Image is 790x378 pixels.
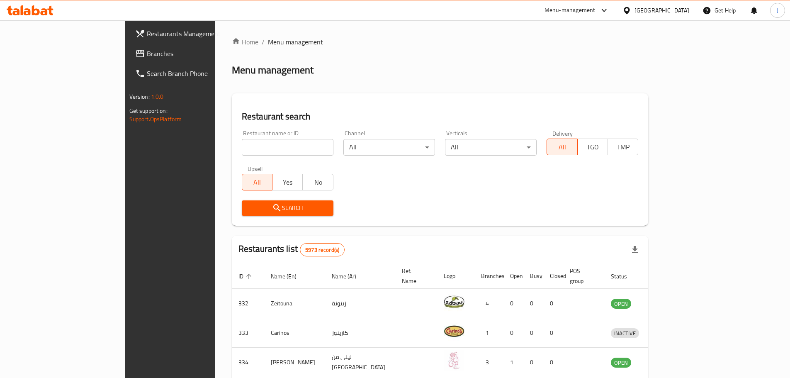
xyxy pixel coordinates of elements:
td: ليلى من [GEOGRAPHIC_DATA] [325,348,395,377]
th: Logo [437,263,474,289]
span: Menu management [268,37,323,47]
img: Carinos [444,321,464,341]
span: TMP [611,141,635,153]
td: [PERSON_NAME] [264,348,325,377]
a: Search Branch Phone [129,63,257,83]
div: All [445,139,537,156]
label: Upsell [248,166,263,171]
td: 4 [474,289,503,318]
span: J [777,6,778,15]
input: Search for restaurant name or ID.. [242,139,333,156]
a: Support.OpsPlatform [129,114,182,124]
div: Menu-management [544,5,596,15]
span: POS group [570,266,594,286]
span: Search Branch Phone [147,68,250,78]
td: 0 [523,318,543,348]
span: All [246,176,269,188]
td: زيتونة [325,289,395,318]
h2: Menu management [232,63,314,77]
span: Name (En) [271,271,307,281]
span: Version: [129,91,150,102]
td: 0 [503,289,523,318]
span: Yes [276,176,299,188]
span: 5973 record(s) [300,246,344,254]
div: Export file [625,240,645,260]
span: Restaurants Management [147,29,250,39]
div: All [343,139,435,156]
button: All [242,174,272,190]
th: Closed [543,263,563,289]
img: Leila Min Lebnan [444,350,464,371]
button: TMP [608,139,638,155]
h2: Restaurants list [238,243,345,256]
th: Open [503,263,523,289]
td: 0 [523,348,543,377]
label: Delivery [552,130,573,136]
div: OPEN [611,358,631,368]
span: Branches [147,49,250,59]
span: Ref. Name [402,266,427,286]
li: / [262,37,265,47]
img: Zeitouna [444,291,464,312]
td: 0 [503,318,523,348]
button: TGO [577,139,608,155]
td: Zeitouna [264,289,325,318]
td: 0 [543,289,563,318]
span: OPEN [611,358,631,368]
span: INACTIVE [611,329,639,338]
td: 0 [523,289,543,318]
td: 1 [474,318,503,348]
td: 3 [474,348,503,377]
button: Search [242,200,333,216]
nav: breadcrumb [232,37,649,47]
span: Get support on: [129,105,168,116]
td: Carinos [264,318,325,348]
div: [GEOGRAPHIC_DATA] [634,6,689,15]
a: Branches [129,44,257,63]
a: Restaurants Management [129,24,257,44]
td: 1 [503,348,523,377]
button: No [302,174,333,190]
span: No [306,176,330,188]
span: Status [611,271,638,281]
td: كارينوز [325,318,395,348]
span: TGO [581,141,605,153]
span: Name (Ar) [332,271,367,281]
button: Yes [272,174,303,190]
h2: Restaurant search [242,110,639,123]
button: All [547,139,577,155]
th: Busy [523,263,543,289]
div: Total records count [300,243,345,256]
span: OPEN [611,299,631,309]
span: Search [248,203,327,213]
td: 0 [543,318,563,348]
th: Branches [474,263,503,289]
td: 0 [543,348,563,377]
span: All [550,141,574,153]
span: ID [238,271,254,281]
span: 1.0.0 [151,91,164,102]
